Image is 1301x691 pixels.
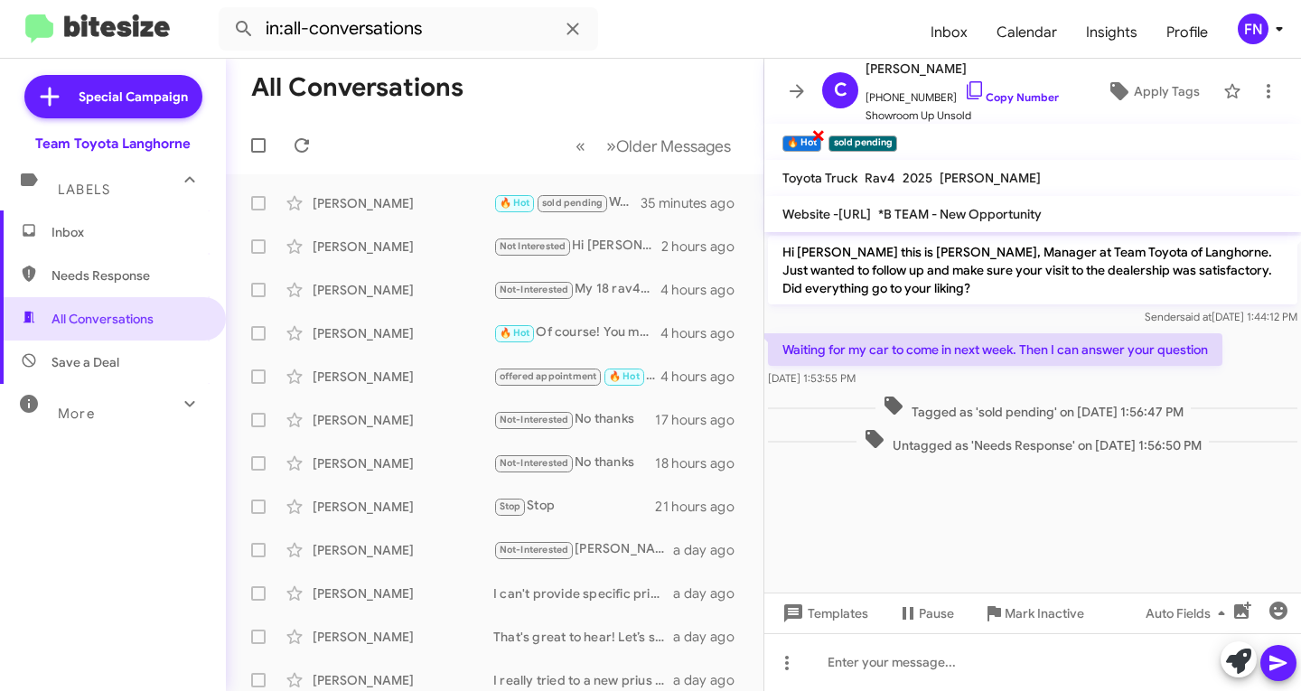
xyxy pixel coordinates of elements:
[58,182,110,198] span: Labels
[35,135,191,153] div: Team Toyota Langhorne
[313,324,493,342] div: [PERSON_NAME]
[493,366,660,387] div: Unfortunately, we are closed on Sundays.
[500,500,521,512] span: Stop
[782,135,821,152] small: 🔥 Hot
[565,127,596,164] button: Previous
[903,170,932,186] span: 2025
[673,628,749,646] div: a day ago
[1146,597,1232,630] span: Auto Fields
[655,454,749,472] div: 18 hours ago
[782,170,857,186] span: Toyota Truck
[51,310,154,328] span: All Conversations
[609,370,640,382] span: 🔥 Hot
[79,88,188,106] span: Special Campaign
[493,496,655,517] div: Stop
[1152,6,1222,59] a: Profile
[313,671,493,689] div: [PERSON_NAME]
[660,324,749,342] div: 4 hours ago
[576,135,585,157] span: «
[883,597,969,630] button: Pause
[313,584,493,602] div: [PERSON_NAME]
[219,7,598,51] input: Search
[779,597,868,630] span: Templates
[875,395,1191,421] span: Tagged as 'sold pending' on [DATE] 1:56:47 PM
[616,136,731,156] span: Older Messages
[964,90,1059,104] a: Copy Number
[493,279,660,300] div: My 18 rav4 is paid off now! Do you know how long it's gonna take to get the title?
[673,584,749,602] div: a day ago
[313,281,493,299] div: [PERSON_NAME]
[500,457,569,469] span: Not-Interested
[251,73,463,102] h1: All Conversations
[940,170,1041,186] span: [PERSON_NAME]
[313,541,493,559] div: [PERSON_NAME]
[768,333,1222,366] p: Waiting for my car to come in next week. Then I can answer your question
[969,597,1099,630] button: Mark Inactive
[313,454,493,472] div: [PERSON_NAME]
[493,539,673,560] div: [PERSON_NAME] the Sienna is running fine. Also I moved to [US_STATE] almost [DATE]. Thank you tho...
[493,671,673,689] div: I really tried to a new prius prime from team in [GEOGRAPHIC_DATA]. But the add ons were over 2k$...
[313,628,493,646] div: [PERSON_NAME]
[500,544,569,556] span: Not-Interested
[866,58,1059,79] span: [PERSON_NAME]
[24,75,202,118] a: Special Campaign
[313,194,493,212] div: [PERSON_NAME]
[878,206,1042,222] span: *B TEAM - New Opportunity
[493,409,655,430] div: No thanks
[500,414,569,425] span: Not-Interested
[764,597,883,630] button: Templates
[493,453,655,473] div: No thanks
[834,76,847,105] span: C
[500,197,530,209] span: 🔥 Hot
[1090,75,1214,107] button: Apply Tags
[982,6,1072,59] a: Calendar
[313,238,493,256] div: [PERSON_NAME]
[866,79,1059,107] span: [PHONE_NUMBER]
[641,194,749,212] div: 35 minutes ago
[500,327,530,339] span: 🔥 Hot
[500,370,597,382] span: offered appointment
[606,135,616,157] span: »
[1005,597,1084,630] span: Mark Inactive
[542,197,603,209] span: sold pending
[655,498,749,516] div: 21 hours ago
[51,266,205,285] span: Needs Response
[493,236,661,257] div: Hi [PERSON_NAME] - I don't want a car payment at least until daycare ends. I would like to look i...
[313,411,493,429] div: [PERSON_NAME]
[51,353,119,371] span: Save a Deal
[313,368,493,386] div: [PERSON_NAME]
[919,597,954,630] span: Pause
[916,6,982,59] a: Inbox
[493,322,660,343] div: Of course! You may swing by after your service appointment. When you arrive, please head to the s...
[1072,6,1152,59] a: Insights
[660,281,749,299] div: 4 hours ago
[493,584,673,602] div: I can't provide specific pricing, but I can assure you we offer competitive offers for quality ve...
[1145,310,1297,323] span: Sender [DATE] 1:44:12 PM
[1131,597,1247,630] button: Auto Fields
[1180,310,1212,323] span: said at
[1238,14,1268,44] div: FN
[768,371,856,385] span: [DATE] 1:53:55 PM
[58,406,95,422] span: More
[51,223,205,241] span: Inbox
[660,368,749,386] div: 4 hours ago
[866,107,1059,125] span: Showroom Up Unsold
[493,192,641,213] div: Waiting for my car to come in next week. Then I can answer your question
[856,428,1209,454] span: Untagged as 'Needs Response' on [DATE] 1:56:50 PM
[661,238,749,256] div: 2 hours ago
[811,124,826,145] span: ×
[655,411,749,429] div: 17 hours ago
[865,170,895,186] span: Rav4
[1222,14,1281,44] button: FN
[595,127,742,164] button: Next
[500,240,566,252] span: Not Interested
[493,628,673,646] div: That's great to hear! Let’s schedule a time for you to come in and get an offer. When are you ava...
[1134,75,1200,107] span: Apply Tags
[566,127,742,164] nav: Page navigation example
[500,284,569,295] span: Not-Interested
[673,541,749,559] div: a day ago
